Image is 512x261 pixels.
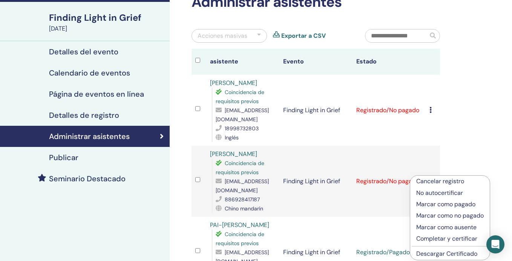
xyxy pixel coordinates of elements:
p: Marcar como no pagado [416,211,484,220]
div: Acciones masivas [198,31,247,40]
td: Finding Light in Grief [279,75,353,146]
span: 18998732803 [225,125,259,132]
h4: Página de eventos en línea [49,90,144,99]
th: Evento [279,49,353,75]
th: Estado [353,49,426,75]
a: PAI-[PERSON_NAME] [210,221,269,229]
a: [PERSON_NAME] [210,79,257,87]
a: Finding Light in Grief[DATE] [44,11,170,33]
p: Cancelar registro [416,177,484,186]
a: [PERSON_NAME] [210,150,257,158]
a: Exportar a CSV [281,31,326,40]
h4: Detalles de registro [49,111,119,120]
span: Coincidencia de requisitos previos [216,89,264,105]
span: [EMAIL_ADDRESS][DOMAIN_NAME] [216,178,269,194]
th: asistente [206,49,279,75]
a: Descargar Certificado [416,250,477,258]
p: Completar y certificar [416,234,484,243]
span: Chino mandarín [225,205,263,212]
td: Finding Light in Grief [279,146,353,217]
h4: Seminario Destacado [49,174,126,183]
p: Marcar como pagado [416,200,484,209]
span: [EMAIL_ADDRESS][DOMAIN_NAME] [216,107,269,123]
span: 886928417187 [225,196,260,203]
span: Coincidencia de requisitos previos [216,160,264,176]
p: No autocertificar [416,188,484,198]
h4: Calendario de eventos [49,68,130,77]
h4: Administrar asistentes [49,132,130,141]
h4: Detalles del evento [49,47,118,56]
h4: Publicar [49,153,78,162]
div: Finding Light in Grief [49,11,165,24]
div: [DATE] [49,24,165,33]
span: Inglés [225,134,239,141]
span: Coincidencia de requisitos previos [216,231,264,247]
p: Marcar como ausente [416,223,484,232]
div: Open Intercom Messenger [486,235,504,253]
